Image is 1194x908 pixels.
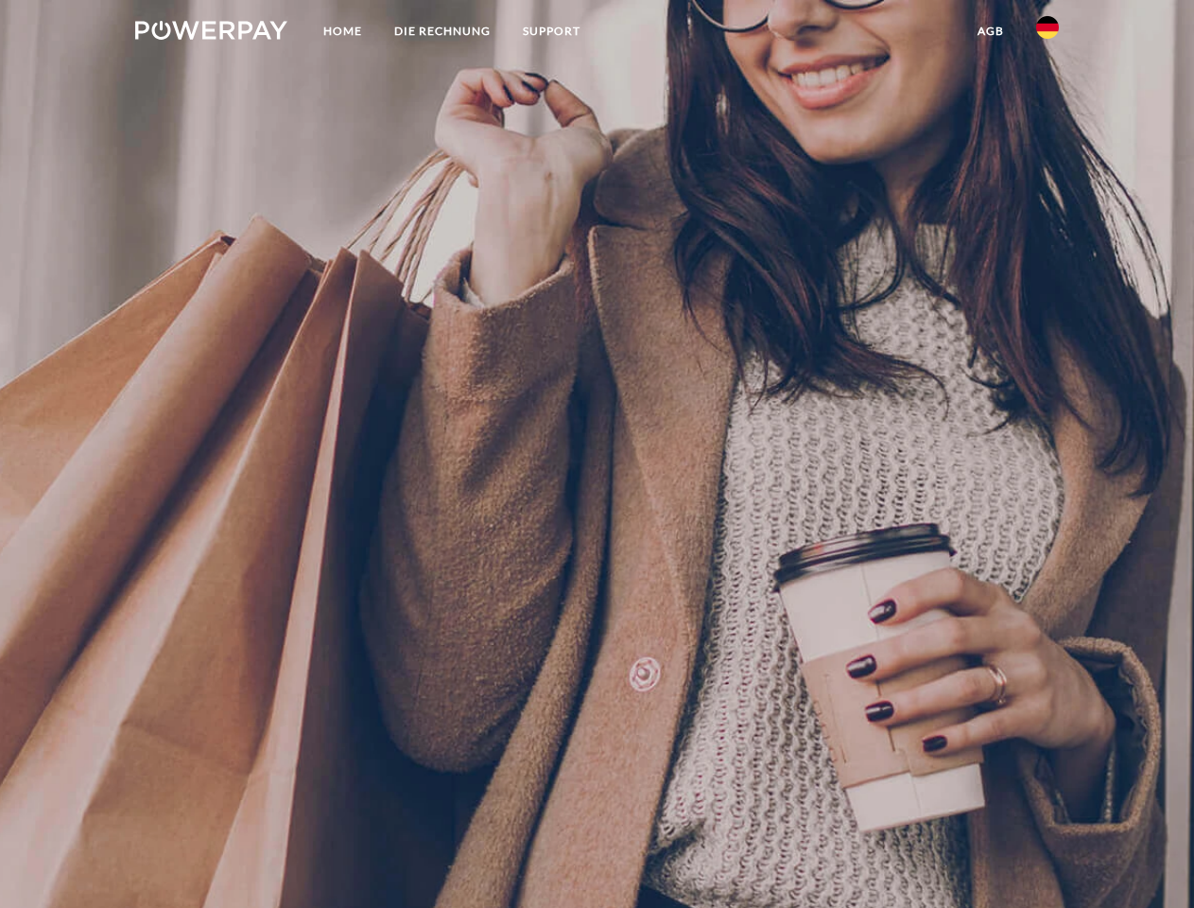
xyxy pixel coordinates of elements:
[307,14,378,48] a: Home
[1036,16,1059,39] img: de
[135,21,287,40] img: logo-powerpay-white.svg
[507,14,597,48] a: SUPPORT
[961,14,1020,48] a: agb
[378,14,507,48] a: DIE RECHNUNG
